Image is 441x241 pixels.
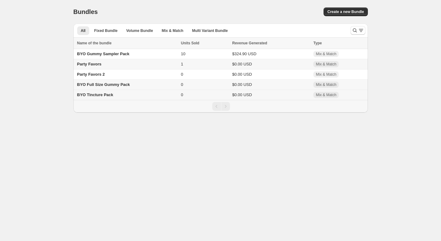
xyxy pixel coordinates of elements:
[232,82,252,87] span: $0.00 USD
[77,72,105,77] span: Party Favors 2
[316,51,336,56] span: Mix & Match
[316,72,336,77] span: Mix & Match
[327,9,364,14] span: Create a new Bundle
[351,26,365,35] button: Search and filter results
[316,62,336,67] span: Mix & Match
[181,82,183,87] span: 0
[316,92,336,97] span: Mix & Match
[192,28,228,33] span: Multi Variant Bundle
[77,92,113,97] span: BYO Tincture Pack
[77,62,102,66] span: Party Favors
[77,40,177,46] div: Name of the bundle
[232,62,252,66] span: $0.00 USD
[232,92,252,97] span: $0.00 USD
[232,40,273,46] button: Revenue Generated
[162,28,183,33] span: Mix & Match
[232,40,267,46] span: Revenue Generated
[232,72,252,77] span: $0.00 USD
[94,28,117,33] span: Fixed Bundle
[181,72,183,77] span: 0
[181,51,185,56] span: 10
[73,100,368,113] nav: Pagination
[81,28,86,33] span: All
[73,8,98,16] h1: Bundles
[181,40,199,46] span: Units Sold
[126,28,153,33] span: Volume Bundle
[324,7,368,16] button: Create a new Bundle
[77,82,130,87] span: BYO Full Size Gummy Pack
[316,82,336,87] span: Mix & Match
[181,92,183,97] span: 0
[77,51,130,56] span: BYO Gummy Sampler Pack
[232,51,256,56] span: $324.90 USD
[313,40,364,46] div: Type
[181,40,205,46] button: Units Sold
[181,62,183,66] span: 1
